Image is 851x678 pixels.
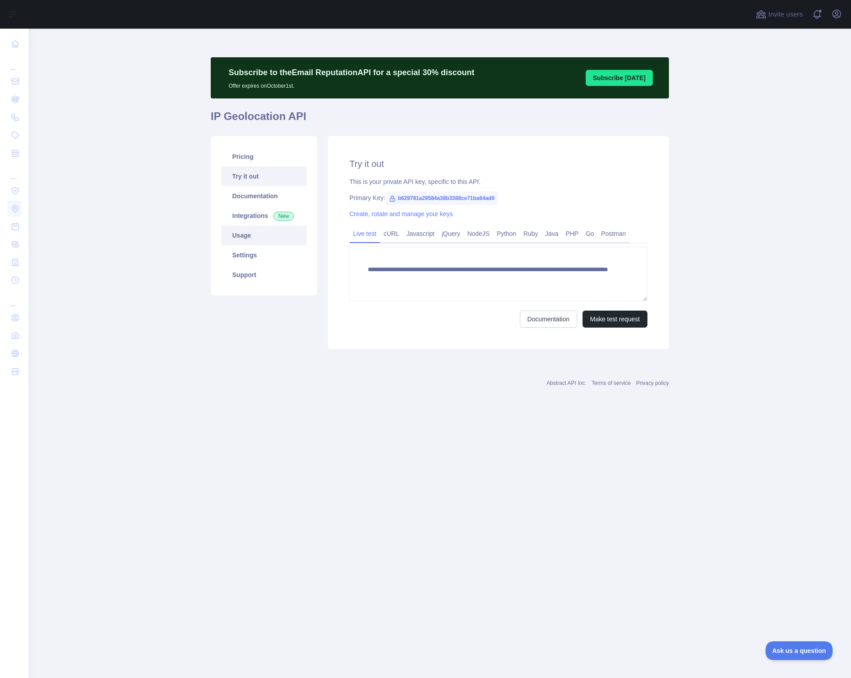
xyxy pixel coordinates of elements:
[349,177,647,186] div: This is your private API key, specific to this API.
[211,109,669,131] h1: IP Geolocation API
[766,641,833,660] iframe: Toggle Customer Support
[229,79,474,90] p: Offer expires on October 1st.
[221,245,306,265] a: Settings
[7,163,21,181] div: ...
[7,290,21,308] div: ...
[547,380,587,386] a: Abstract API Inc.
[464,226,493,241] a: NodeJS
[582,226,598,241] a: Go
[349,193,647,202] div: Primary Key:
[273,212,294,221] span: New
[221,186,306,206] a: Documentation
[493,226,520,241] a: Python
[403,226,438,241] a: Javascript
[586,70,653,86] button: Subscribe [DATE]
[221,147,306,166] a: Pricing
[221,166,306,186] a: Try it out
[598,226,630,241] a: Postman
[385,192,498,205] span: b629781a29584a38b3388ce71ba64ad0
[349,210,453,217] a: Create, rotate and manage your keys
[562,226,582,241] a: PHP
[520,226,542,241] a: Ruby
[7,54,21,72] div: ...
[583,311,647,328] button: Make test request
[221,226,306,245] a: Usage
[754,7,804,21] button: Invite users
[380,226,403,241] a: cURL
[542,226,562,241] a: Java
[221,265,306,285] a: Support
[349,158,647,170] h2: Try it out
[520,311,577,328] a: Documentation
[349,226,380,241] a: Live test
[438,226,464,241] a: jQuery
[229,66,474,79] p: Subscribe to the Email Reputation API for a special 30 % discount
[636,380,669,386] a: Privacy policy
[591,380,630,386] a: Terms of service
[768,9,803,20] span: Invite users
[221,206,306,226] a: Integrations New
